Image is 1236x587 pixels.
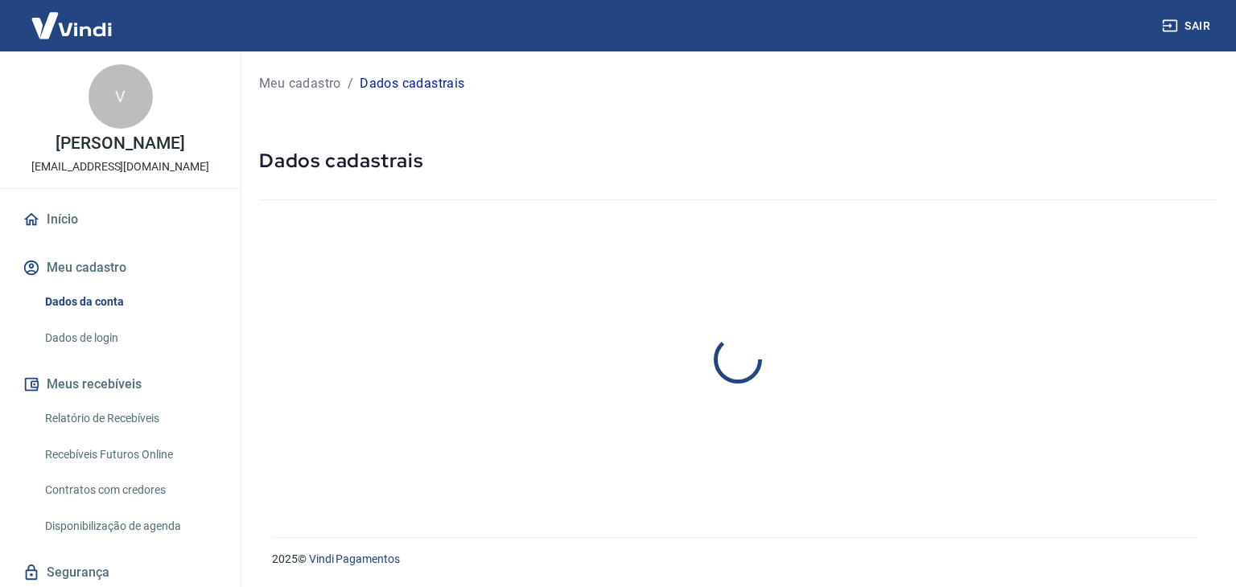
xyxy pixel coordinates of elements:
[39,510,221,543] a: Disponibilização de agenda
[39,285,221,318] a: Dados da conta
[360,74,464,93] p: Dados cadastrais
[31,158,209,175] p: [EMAIL_ADDRESS][DOMAIN_NAME]
[39,322,221,355] a: Dados de login
[1159,11,1217,41] button: Sair
[259,148,1217,174] h5: Dados cadastrais
[272,551,1197,568] p: 2025 ©
[89,64,153,129] div: V
[259,74,341,93] a: Meu cadastro
[348,74,353,93] p: /
[19,202,221,237] a: Início
[19,250,221,285] button: Meu cadastro
[39,402,221,435] a: Relatório de Recebíveis
[19,367,221,402] button: Meus recebíveis
[39,438,221,471] a: Recebíveis Futuros Online
[19,1,124,50] img: Vindi
[309,552,400,565] a: Vindi Pagamentos
[56,135,184,152] p: [PERSON_NAME]
[39,474,221,507] a: Contratos com credores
